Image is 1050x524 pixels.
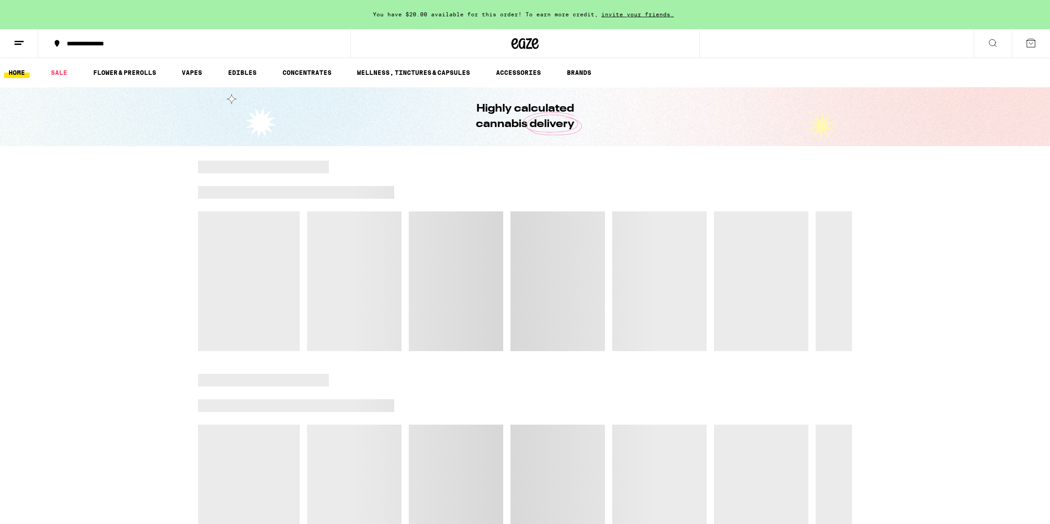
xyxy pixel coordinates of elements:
a: EDIBLES [223,67,261,78]
a: VAPES [177,67,207,78]
a: HOME [4,67,30,78]
a: BRANDS [562,67,596,78]
h1: Highly calculated cannabis delivery [450,101,600,132]
a: ACCESSORIES [491,67,545,78]
a: FLOWER & PREROLLS [89,67,161,78]
span: You have $20.00 available for this order! To earn more credit, [373,11,598,17]
a: CONCENTRATES [278,67,336,78]
a: SALE [46,67,72,78]
span: invite your friends. [598,11,677,17]
a: WELLNESS, TINCTURES & CAPSULES [352,67,475,78]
